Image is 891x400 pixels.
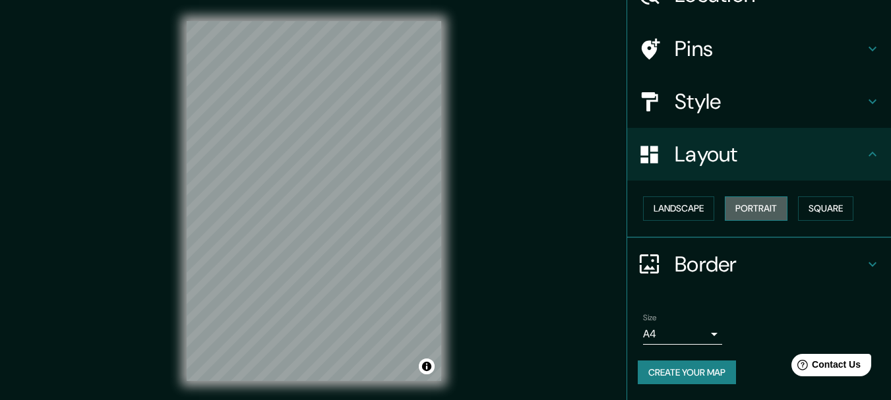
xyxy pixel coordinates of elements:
[774,349,876,386] iframe: Help widget launcher
[675,88,865,115] h4: Style
[798,196,853,221] button: Square
[643,312,657,323] label: Size
[643,324,722,345] div: A4
[627,75,891,128] div: Style
[638,360,736,385] button: Create your map
[187,21,441,381] canvas: Map
[675,36,865,62] h4: Pins
[627,22,891,75] div: Pins
[627,238,891,291] div: Border
[419,358,435,374] button: Toggle attribution
[643,196,714,221] button: Landscape
[627,128,891,181] div: Layout
[675,141,865,167] h4: Layout
[675,251,865,277] h4: Border
[725,196,787,221] button: Portrait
